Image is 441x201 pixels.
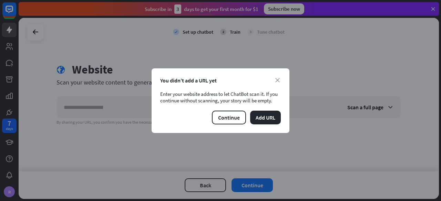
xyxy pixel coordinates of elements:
button: Open LiveChat chat widget [6,3,26,23]
div: You didn’t add a URL yet [160,77,281,84]
div: Enter your website address to let ChatBot scan it. If you continue without scanning, your story w... [160,91,281,104]
button: Continue [212,111,246,124]
button: Add URL [250,111,281,124]
i: close [275,78,280,82]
